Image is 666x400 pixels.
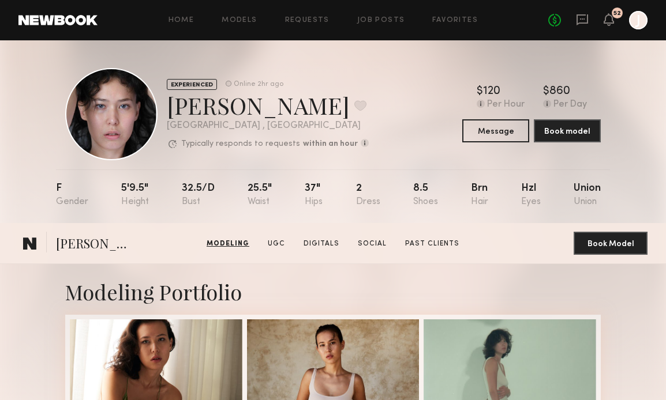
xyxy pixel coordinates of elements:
[629,11,648,29] a: J
[483,86,500,97] div: 120
[521,183,541,207] div: Hzl
[167,121,369,131] div: [GEOGRAPHIC_DATA] , [GEOGRAPHIC_DATA]
[477,86,483,97] div: $
[222,17,257,24] a: Models
[182,183,215,207] div: 32.5/d
[56,235,136,255] span: [PERSON_NAME]
[534,119,601,142] button: Book model
[169,17,194,24] a: Home
[121,183,149,207] div: 5'9.5"
[432,17,478,24] a: Favorites
[553,100,587,110] div: Per Day
[234,81,283,88] div: Online 2hr ago
[549,86,570,97] div: 860
[574,238,648,248] a: Book Model
[356,183,380,207] div: 2
[401,239,464,249] a: Past Clients
[353,239,391,249] a: Social
[613,10,621,17] div: 52
[543,86,549,97] div: $
[574,232,648,255] button: Book Model
[299,239,344,249] a: Digitals
[574,183,601,207] div: Union
[167,90,369,120] div: [PERSON_NAME]
[181,140,300,148] p: Typically responds to requests
[303,140,358,148] b: within an hour
[487,100,525,110] div: Per Hour
[56,183,88,207] div: F
[413,183,438,207] div: 8.5
[167,79,217,90] div: EXPERIENCED
[202,239,254,249] a: Modeling
[471,183,488,207] div: Brn
[305,183,323,207] div: 37"
[248,183,272,207] div: 25.5"
[357,17,405,24] a: Job Posts
[65,278,601,305] div: Modeling Portfolio
[263,239,290,249] a: UGC
[285,17,330,24] a: Requests
[462,119,529,142] button: Message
